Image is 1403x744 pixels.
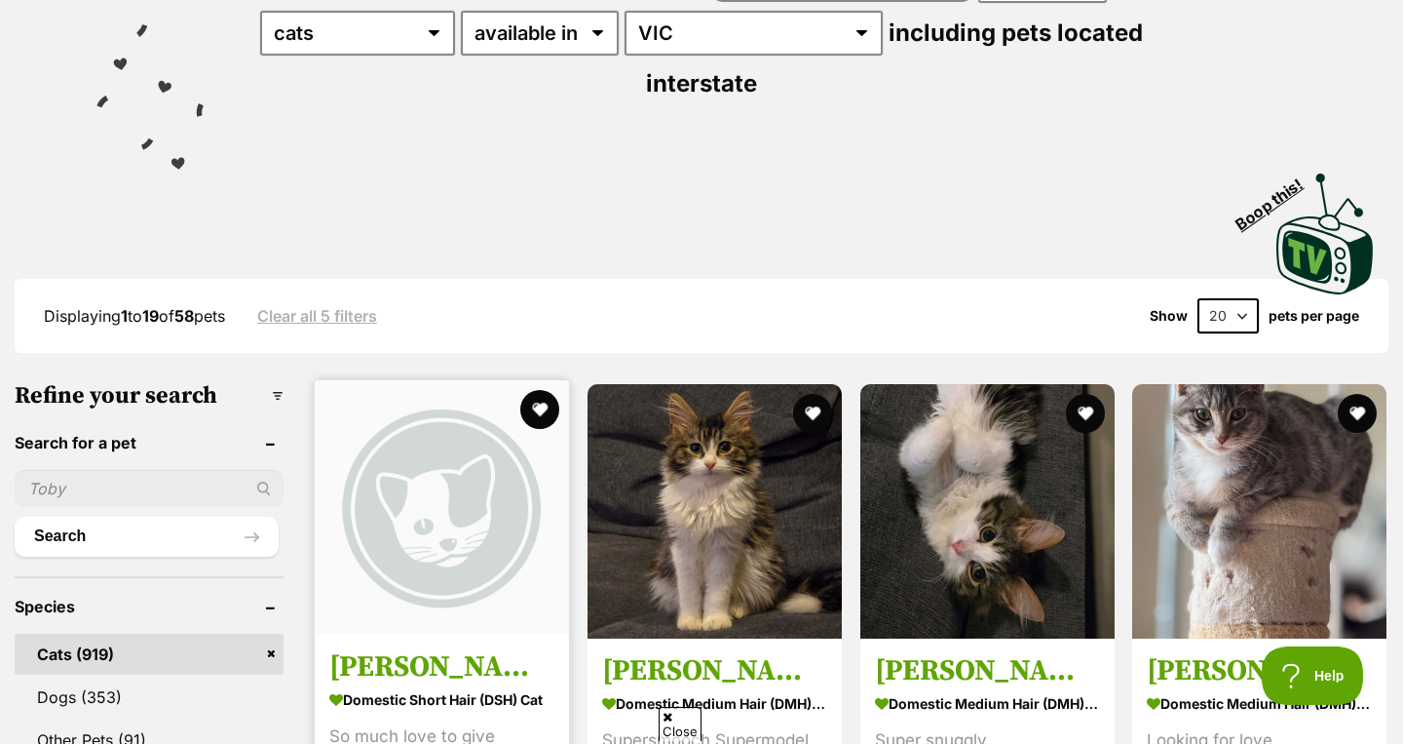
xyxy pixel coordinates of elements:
strong: Domestic Medium Hair (DMH) Cat [1147,689,1372,718]
strong: Domestic Medium Hair (DMH) Cat [602,689,827,718]
span: Show [1150,308,1188,324]
span: Displaying to of pets [44,306,225,326]
span: Boop this! [1232,163,1322,233]
header: Search for a pet [15,434,284,451]
button: favourite [520,390,559,429]
h3: [PERSON_NAME] [1147,652,1372,689]
label: pets per page [1269,308,1359,324]
span: including pets located interstate [646,19,1143,98]
a: Boop this! [1276,156,1374,298]
h3: Refine your search [15,382,284,410]
h3: [PERSON_NAME] [875,652,1100,689]
strong: 19 [142,306,159,326]
header: Species [15,598,284,615]
input: Toby [15,470,284,507]
strong: 58 [174,306,194,326]
button: favourite [1065,394,1104,433]
iframe: Help Scout Beacon - Open [1262,646,1364,705]
strong: Domestic Short Hair (DSH) Cat [329,685,554,714]
h3: [PERSON_NAME] [329,648,554,685]
strong: 1 [121,306,128,326]
a: Dogs (353) [15,677,284,718]
button: favourite [1338,394,1377,433]
button: favourite [793,394,832,433]
img: Gracie - Domestic Medium Hair (DMH) Cat [860,384,1115,639]
span: Close [659,707,701,741]
h3: [PERSON_NAME] [602,652,827,689]
img: Amy Six - Domestic Medium Hair (DMH) Cat [1132,384,1386,639]
img: PetRescue TV logo [1276,174,1374,294]
button: Search [15,517,279,556]
a: Cats (919) [15,634,284,675]
img: Maggie - Domestic Medium Hair (DMH) Cat [588,384,842,639]
a: Clear all 5 filters [257,307,377,325]
strong: Domestic Medium Hair (DMH) Cat [875,689,1100,718]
